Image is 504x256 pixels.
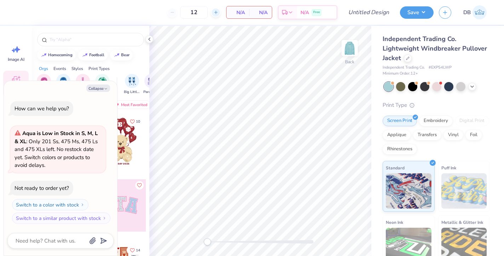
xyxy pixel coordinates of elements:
button: football [78,50,108,60]
span: 14 [136,249,140,252]
div: Vinyl [443,130,463,140]
div: Styles [71,65,83,72]
div: Embroidery [419,116,453,126]
input: – – [180,6,208,19]
div: Not ready to order yet? [15,185,69,192]
span: Big Little Reveal [124,89,140,95]
span: Minimum Order: 12 + [383,71,418,77]
span: N/A [231,9,245,16]
div: Events [53,65,66,72]
div: Applique [383,130,411,140]
img: Fraternity Image [59,77,67,85]
div: Rhinestones [383,144,417,155]
div: Transfers [413,130,441,140]
button: filter button [37,74,51,95]
button: filter button [95,74,109,95]
span: Image AI [8,57,24,62]
div: filter for Parent's Weekend [143,74,160,95]
div: Foil [465,130,482,140]
div: filter for Big Little Reveal [124,74,140,95]
img: Back [343,41,357,55]
button: Like [135,181,144,190]
span: Free [313,10,320,15]
div: Print Types [88,65,110,72]
span: Parent's Weekend [143,89,160,95]
span: 10 [136,120,140,123]
div: football [89,53,104,57]
img: Switch to a color with stock [80,203,85,207]
button: homecoming [37,50,76,60]
img: Switch to a similar product with stock [102,216,107,220]
span: Independent Trading Co. Lightweight Windbreaker Pullover Jacket [383,35,487,62]
button: Switch to a similar product with stock [12,213,110,224]
div: filter for Sports [95,74,109,95]
div: Screen Print [383,116,417,126]
span: Puff Ink [441,164,456,171]
img: Sorority Image [40,77,48,85]
img: trend_line.gif [114,53,120,57]
a: DB [460,5,490,19]
span: : Only 201 Ss, 475 Ms, 475 Ls and 475 XLs left. No restock date yet. Switch colors or products to... [15,130,98,169]
div: Accessibility label [204,238,211,245]
div: filter for Sorority [37,74,51,95]
input: Try "Alpha" [49,36,139,43]
button: Like [127,117,143,126]
span: Standard [386,164,405,171]
div: Digital Print [455,116,489,126]
button: Collapse [86,85,110,92]
img: Standard [386,173,431,209]
div: Orgs [39,65,48,72]
span: N/A [253,9,268,16]
div: bear [121,53,130,57]
img: trend_line.gif [41,53,47,57]
span: Independent Trading Co. [383,65,425,71]
strong: Aqua is Low in Stock in S, M, L & XL [15,130,98,145]
input: Untitled Design [343,5,395,19]
div: Most Favorited [111,100,151,109]
div: filter for Club [76,74,90,95]
button: filter button [76,74,90,95]
button: filter button [124,74,140,95]
img: trend_line.gif [82,53,88,57]
img: Big Little Reveal Image [128,77,136,85]
img: Puff Ink [441,173,487,209]
button: bear [110,50,133,60]
img: Club Image [79,77,87,85]
button: filter button [56,74,71,95]
span: N/A [300,9,309,16]
img: Sports Image [98,77,107,85]
button: Like [127,245,143,255]
div: How can we help you? [15,105,69,112]
img: Druzilla Beaver [472,5,487,19]
span: # EXP54LWP [429,65,452,71]
span: Neon Ink [386,219,403,226]
button: Save [400,6,434,19]
img: Parent's Weekend Image [148,77,156,85]
div: Print Type [383,101,490,109]
div: homecoming [48,53,73,57]
span: Metallic & Glitter Ink [441,219,483,226]
div: filter for Fraternity [56,74,71,95]
div: Back [345,59,354,65]
button: Switch to a color with stock [12,199,88,210]
button: filter button [143,74,160,95]
span: DB [463,8,471,17]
